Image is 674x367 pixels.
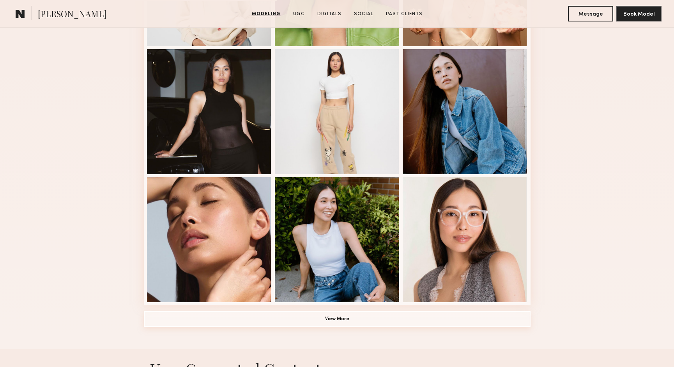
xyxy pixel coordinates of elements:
[249,11,284,18] a: Modeling
[383,11,426,18] a: Past Clients
[616,10,662,17] a: Book Model
[568,6,613,21] button: Message
[314,11,345,18] a: Digitals
[351,11,377,18] a: Social
[616,6,662,21] button: Book Model
[144,311,531,327] button: View More
[290,11,308,18] a: UGC
[38,8,106,21] span: [PERSON_NAME]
